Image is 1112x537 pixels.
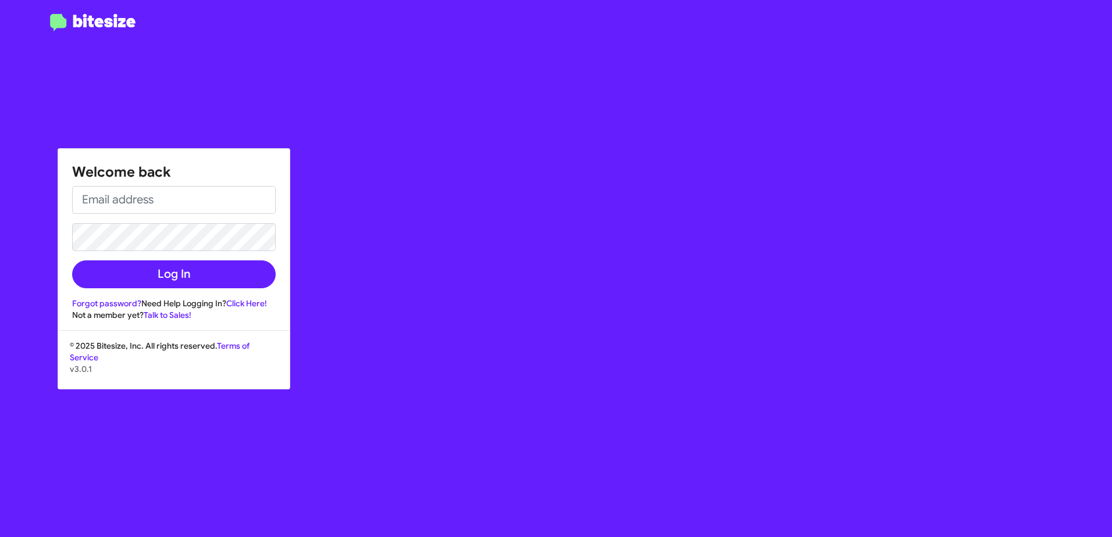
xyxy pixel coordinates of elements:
a: Talk to Sales! [144,310,191,320]
button: Log In [72,260,276,288]
div: Need Help Logging In? [72,298,276,309]
div: © 2025 Bitesize, Inc. All rights reserved. [58,340,290,389]
p: v3.0.1 [70,363,278,375]
div: Not a member yet? [72,309,276,321]
input: Email address [72,186,276,214]
a: Click Here! [226,298,267,309]
a: Forgot password? [72,298,141,309]
h1: Welcome back [72,163,276,181]
a: Terms of Service [70,341,250,363]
